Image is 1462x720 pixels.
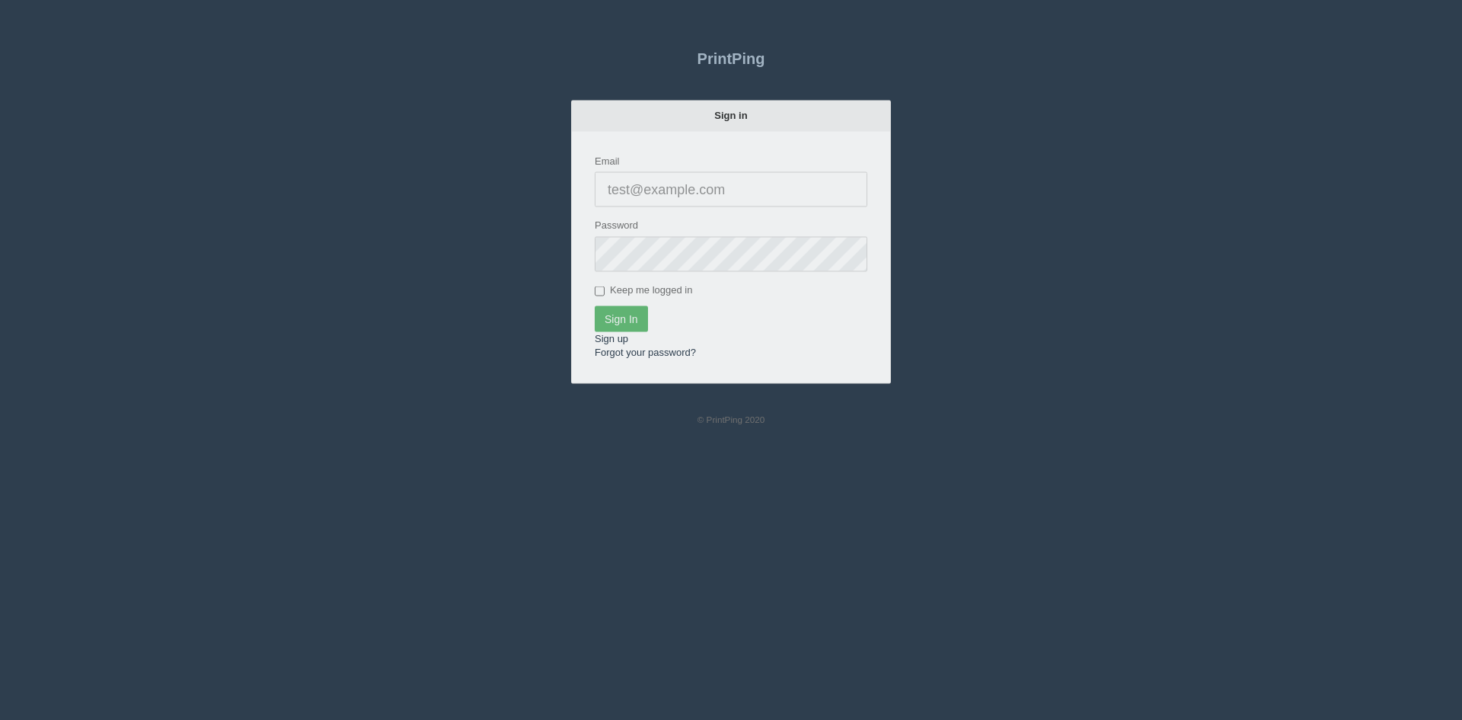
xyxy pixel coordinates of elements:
strong: Sign in [714,108,747,120]
label: Keep me logged in [595,282,692,297]
a: Sign up [595,331,628,343]
a: PrintPing [571,38,891,76]
input: test@example.com [595,171,867,206]
label: Password [595,217,638,232]
small: © PrintPing 2020 [697,414,765,424]
label: Email [595,153,620,168]
input: Keep me logged in [595,285,605,295]
input: Sign In [595,305,648,331]
a: Forgot your password? [595,345,696,357]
